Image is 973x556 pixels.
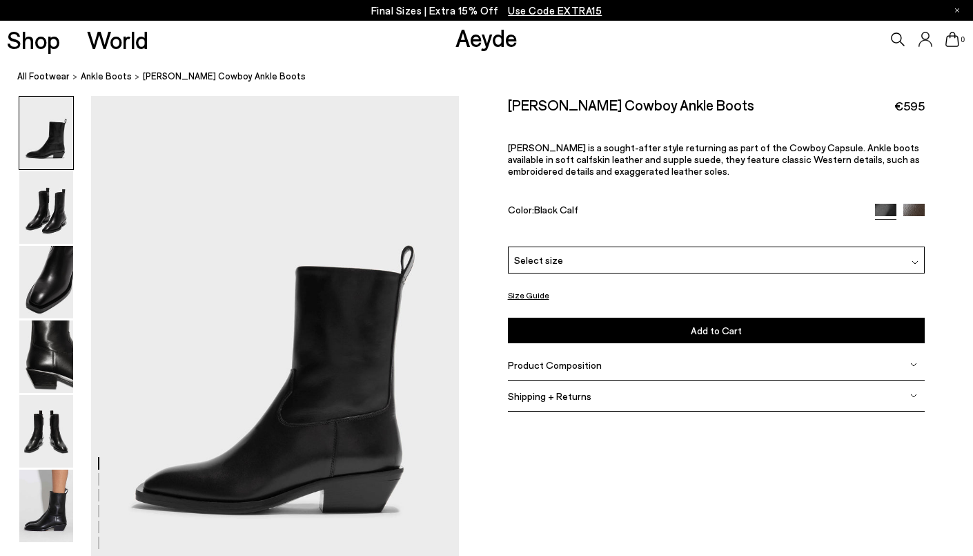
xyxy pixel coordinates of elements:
p: [PERSON_NAME] is a sought-after style returning as part of the Cowboy Capsule. Ankle boots availa... [508,142,925,177]
h2: [PERSON_NAME] Cowboy Ankle Boots [508,96,754,113]
img: Luis Leather Cowboy Ankle Boots - Image 2 [19,171,73,244]
img: svg%3E [912,259,918,266]
img: Luis Leather Cowboy Ankle Boots - Image 1 [19,97,73,169]
a: World [87,28,148,52]
span: [PERSON_NAME] Cowboy Ankle Boots [143,69,306,84]
a: Shop [7,28,60,52]
span: 0 [959,36,966,44]
button: Add to Cart [508,318,925,343]
span: Select size [514,253,563,267]
button: Size Guide [508,287,549,304]
p: Final Sizes | Extra 15% Off [371,2,602,19]
img: svg%3E [910,392,917,399]
span: Navigate to /collections/ss25-final-sizes [508,4,602,17]
img: Luis Leather Cowboy Ankle Boots - Image 5 [19,395,73,468]
span: Product Composition [508,359,602,371]
img: Luis Leather Cowboy Ankle Boots - Image 6 [19,470,73,542]
span: Shipping + Returns [508,390,591,402]
span: Ankle Boots [81,70,132,82]
img: svg%3E [910,361,917,368]
a: Ankle Boots [81,69,132,84]
a: All Footwear [17,69,70,84]
span: Add to Cart [691,325,742,336]
span: €595 [894,97,925,115]
a: 0 [945,32,959,47]
img: Luis Leather Cowboy Ankle Boots - Image 4 [19,320,73,393]
nav: breadcrumb [17,58,973,96]
span: Black Calf [534,204,578,215]
div: Color: [508,204,862,220]
a: Aeyde [455,23,518,52]
img: Luis Leather Cowboy Ankle Boots - Image 3 [19,246,73,318]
